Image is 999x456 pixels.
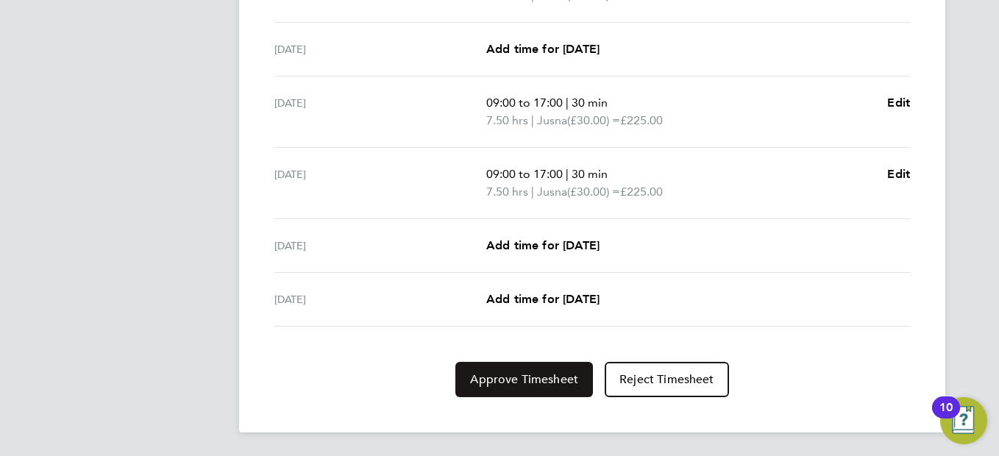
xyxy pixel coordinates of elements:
a: Add time for [DATE] [486,237,600,254]
div: [DATE] [274,291,486,308]
span: Add time for [DATE] [486,42,600,56]
span: 30 min [572,96,608,110]
a: Add time for [DATE] [486,40,600,58]
div: [DATE] [274,94,486,129]
a: Edit [887,165,910,183]
span: 7.50 hrs [486,113,528,127]
div: [DATE] [274,165,486,201]
span: | [531,113,534,127]
span: Jusna [537,112,567,129]
div: [DATE] [274,40,486,58]
a: Add time for [DATE] [486,291,600,308]
span: | [566,167,569,181]
span: Edit [887,96,910,110]
span: £225.00 [620,185,663,199]
span: | [531,185,534,199]
a: Edit [887,94,910,112]
button: Reject Timesheet [605,362,729,397]
span: (£30.00) = [567,185,620,199]
div: [DATE] [274,237,486,254]
span: 7.50 hrs [486,185,528,199]
span: Add time for [DATE] [486,238,600,252]
span: Add time for [DATE] [486,292,600,306]
span: £225.00 [620,113,663,127]
span: Jusna [537,183,567,201]
span: Approve Timesheet [470,372,578,387]
button: Open Resource Center, 10 new notifications [940,397,987,444]
span: 09:00 to 17:00 [486,167,563,181]
span: 30 min [572,167,608,181]
span: (£30.00) = [567,113,620,127]
span: Reject Timesheet [619,372,714,387]
span: 09:00 to 17:00 [486,96,563,110]
span: | [566,96,569,110]
button: Approve Timesheet [455,362,593,397]
div: 10 [939,407,953,427]
span: Edit [887,167,910,181]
